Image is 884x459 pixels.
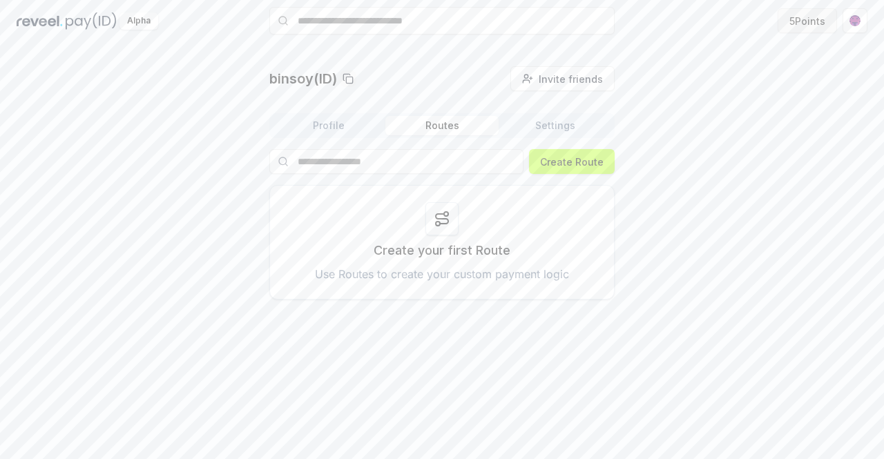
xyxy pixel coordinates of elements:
button: Profile [272,116,385,135]
p: Create your first Route [374,241,510,260]
button: Create Route [529,149,615,174]
button: Settings [499,116,612,135]
button: 5Points [778,8,837,33]
p: Use Routes to create your custom payment logic [315,266,569,282]
div: Alpha [119,12,158,30]
span: Invite friends [539,72,603,86]
button: Invite friends [510,66,615,91]
p: binsoy(ID) [269,69,337,88]
button: Routes [385,116,499,135]
img: pay_id [66,12,117,30]
img: reveel_dark [17,12,63,30]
